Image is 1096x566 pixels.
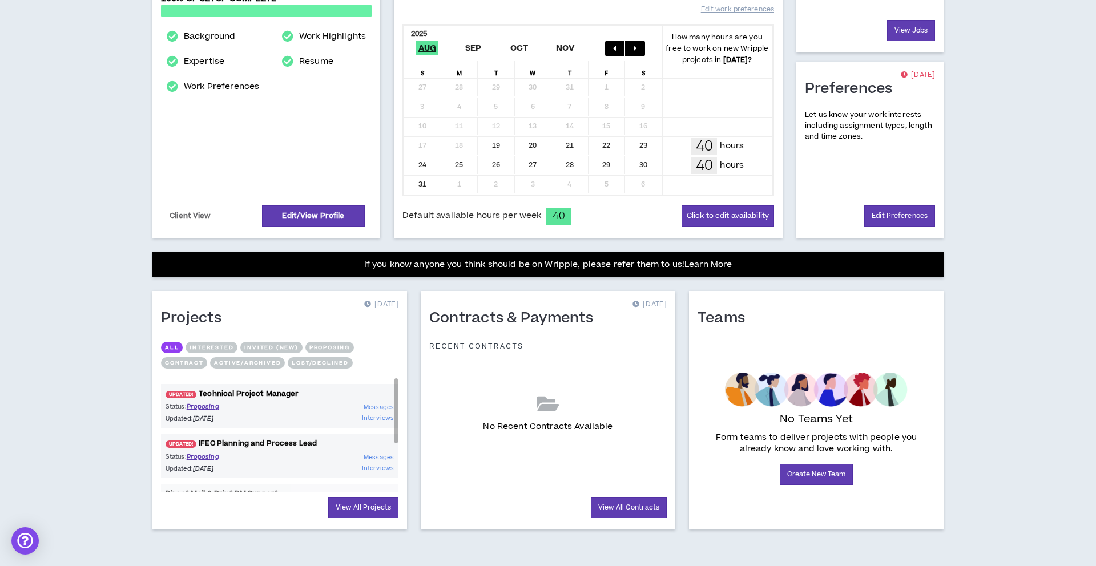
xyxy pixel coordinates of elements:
a: View Jobs [887,20,935,41]
button: All [161,342,183,353]
a: UPDATED!IFEC Planning and Process Lead [161,438,398,449]
a: Learn More [684,258,732,270]
a: Create New Team [780,464,853,485]
a: View All Projects [328,497,398,518]
img: empty [725,373,907,407]
p: [DATE] [364,299,398,310]
h1: Teams [698,309,753,328]
a: Expertise [184,55,224,68]
p: Let us know your work interests including assignment types, length and time zones. [805,110,935,143]
div: S [625,61,662,78]
span: Sep [463,41,484,55]
button: Lost/Declined [288,357,352,369]
p: Status: [166,452,280,462]
div: S [404,61,441,78]
a: Background [184,30,235,43]
span: Proposing [187,452,219,461]
a: Resume [299,55,333,68]
a: Interviews [362,413,394,423]
span: UPDATED! [166,440,196,448]
i: [DATE] [193,414,214,423]
span: Default available hours per week [402,209,541,222]
h1: Contracts & Payments [429,309,602,328]
span: Proposing [187,402,219,411]
p: [DATE] [901,70,935,81]
span: Oct [508,41,531,55]
a: View All Contracts [591,497,667,518]
div: M [441,61,478,78]
div: Open Intercom Messenger [11,527,39,555]
p: Status: [166,402,280,411]
i: [DATE] [193,464,214,473]
button: Click to edit availability [682,205,774,227]
span: Interviews [362,414,394,422]
button: Active/Archived [210,357,285,369]
p: Updated: [166,414,280,423]
b: [DATE] ? [723,55,752,65]
a: Work Highlights [299,30,366,43]
p: hours [720,159,744,172]
span: Interviews [362,464,394,472]
a: Client View [168,206,213,226]
a: UPDATED!Technical Project Manager [161,389,398,399]
p: No Recent Contracts Available [483,421,613,433]
div: T [551,61,589,78]
p: [DATE] [632,299,667,310]
a: Work Preferences [184,80,259,94]
span: UPDATED! [166,391,196,398]
a: Edit Preferences [864,205,935,227]
p: No Teams Yet [780,411,853,427]
p: How many hours are you free to work on new Wripple projects in [662,31,773,66]
span: Nov [554,41,577,55]
a: Edit/View Profile [262,205,365,227]
div: F [589,61,626,78]
p: Updated: [166,464,280,474]
div: T [478,61,515,78]
span: Messages [364,453,394,462]
a: Interviews [362,463,394,474]
b: 2025 [411,29,428,39]
button: Proposing [305,342,354,353]
span: Messages [364,403,394,411]
p: If you know anyone you think should be on Wripple, please refer them to us! [364,258,732,272]
button: Interested [186,342,237,353]
p: Recent Contracts [429,342,524,351]
h1: Projects [161,309,230,328]
h1: Preferences [805,80,901,98]
button: Invited (new) [240,342,302,353]
button: Contract [161,357,207,369]
a: Messages [364,452,394,463]
div: W [515,61,552,78]
p: hours [720,140,744,152]
p: Form teams to deliver projects with people you already know and love working with. [702,432,930,455]
span: Aug [416,41,439,55]
a: Messages [364,402,394,413]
